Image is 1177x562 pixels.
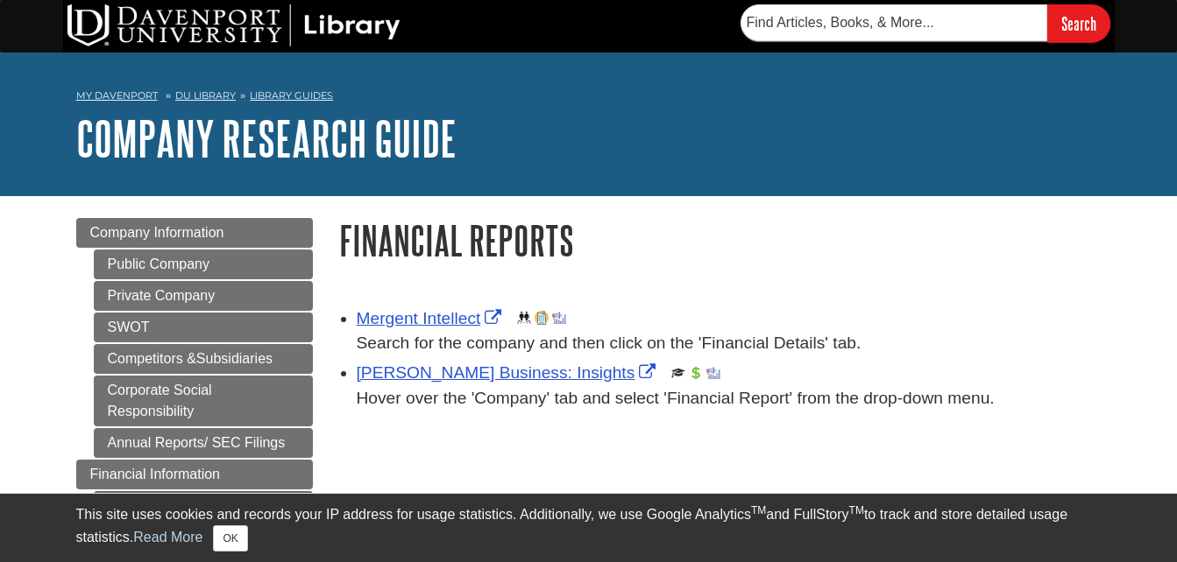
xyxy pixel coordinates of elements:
[76,88,158,103] a: My Davenport
[1047,4,1110,42] input: Search
[357,363,661,382] a: Link opens in new window
[339,218,1102,263] h1: Financial Reports
[357,309,507,327] a: Link opens in new window
[90,467,221,481] span: Financial Information
[76,84,1102,112] nav: breadcrumb
[94,428,313,458] a: Annual Reports/ SEC Filings
[689,366,703,380] img: Financial Report
[94,249,313,279] a: Public Company
[250,89,333,102] a: Library Guides
[751,504,766,516] sup: TM
[552,311,566,325] img: Industry Report
[133,530,202,544] a: Read More
[94,491,313,521] a: Financial Reports
[67,4,401,46] img: DU Library
[94,281,313,311] a: Private Company
[357,386,1102,411] div: Hover over the 'Company' tab and select 'Financial Report' from the drop-down menu.
[94,313,313,342] a: SWOT
[76,460,313,489] a: Financial Information
[76,218,313,248] a: Company Information
[357,331,1102,356] div: Search for the company and then click on the 'Financial Details' tab.
[741,4,1047,41] input: Find Articles, Books, & More...
[94,376,313,426] a: Corporate Social Responsibility
[76,504,1102,551] div: This site uses cookies and records your IP address for usage statistics. Additionally, we use Goo...
[741,4,1110,42] form: Searches DU Library's articles, books, and more
[175,89,236,102] a: DU Library
[213,525,247,551] button: Close
[671,366,685,380] img: Scholarly or Peer Reviewed
[706,366,720,380] img: Industry Report
[94,344,313,374] a: Competitors &Subsidiaries
[849,504,864,516] sup: TM
[76,111,457,165] a: Company Research Guide
[517,311,531,325] img: Demographics
[535,311,549,325] img: Company Information
[90,225,224,240] span: Company Information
